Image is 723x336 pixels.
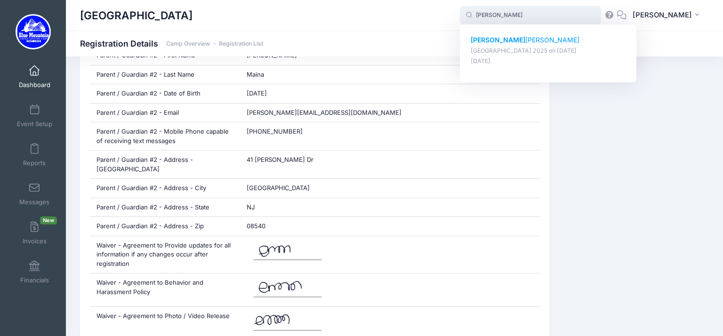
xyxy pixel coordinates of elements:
[20,276,49,284] span: Financials
[633,10,692,20] span: [PERSON_NAME]
[89,151,240,178] div: Parent / Guardian #2 - Address - [GEOGRAPHIC_DATA]
[19,198,49,206] span: Messages
[247,203,255,211] span: NJ
[247,109,402,116] span: [PERSON_NAME][EMAIL_ADDRESS][DOMAIN_NAME]
[12,216,57,249] a: InvoicesNew
[89,104,240,122] div: Parent / Guardian #2 - Email
[12,60,57,93] a: Dashboard
[12,177,57,210] a: Messages
[12,138,57,171] a: Reports
[247,128,303,135] span: [PHONE_NUMBER]
[460,6,601,25] input: Search by First Name, Last Name, or Email...
[247,71,264,78] span: Maina
[89,122,240,150] div: Parent / Guardian #2 - Mobile Phone capable of receiving text messages
[471,47,626,56] p: [GEOGRAPHIC_DATA] 2025 on [DATE]
[12,256,57,288] a: Financials
[40,216,57,224] span: New
[471,36,525,44] strong: [PERSON_NAME]
[16,14,51,49] img: Blue Mountain Cross Country Camp
[219,40,263,48] a: Registration List
[23,159,46,167] span: Reports
[89,65,240,84] div: Parent / Guardian #2 - Last Name
[247,89,267,97] span: [DATE]
[89,179,240,198] div: Parent / Guardian #2 - Address - City
[247,278,329,302] img: XtWt7Fg4Zx0AAAAASUVORK5CYII=
[89,273,240,306] div: Waiver - Agreement to Behavior and Harassment Policy
[247,184,310,192] span: [GEOGRAPHIC_DATA]
[471,57,626,66] p: [DATE]
[19,81,50,89] span: Dashboard
[627,5,709,26] button: [PERSON_NAME]
[247,312,329,335] img: sT75mtAAAAAElFTkSuQmCC
[17,120,52,128] span: Event Setup
[80,39,263,48] h1: Registration Details
[166,40,210,48] a: Camp Overview
[80,5,193,26] h1: [GEOGRAPHIC_DATA]
[23,237,47,245] span: Invoices
[247,156,313,163] span: 41 [PERSON_NAME] Dr
[89,198,240,217] div: Parent / Guardian #2 - Address - State
[12,99,57,132] a: Event Setup
[471,35,626,45] p: [PERSON_NAME]
[89,236,240,273] div: Waiver - Agreement to Provide updates for all information if any changes occur after registration
[247,222,265,230] span: 08540
[89,84,240,103] div: Parent / Guardian #2 - Date of Birth
[247,241,329,264] img: jGA04mfBEiABOaIwMa77777jLhtU3DjJk57JEAC7UCgewS3HWizDiRAAiQQN4E5GeHG3UjaIwESIIF2IEDBbQcvsA4kQAJdQY...
[89,217,240,236] div: Parent / Guardian #2 - Address - Zip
